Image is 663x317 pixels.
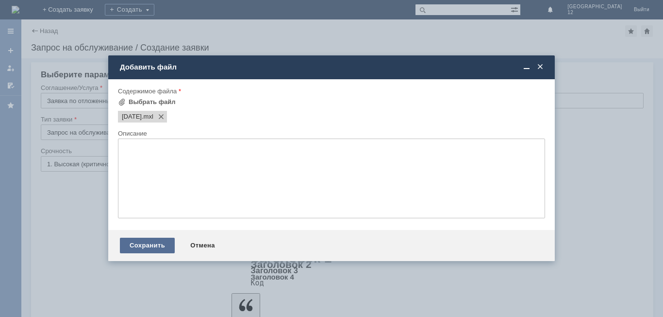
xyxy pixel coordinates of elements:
[535,63,545,71] span: Закрыть
[4,4,142,19] div: прошу удалить отложенные [PERSON_NAME], спасибо
[522,63,531,71] span: Свернуть (Ctrl + M)
[122,113,142,121] span: 12.10.2025.mxl
[118,88,543,94] div: Содержимое файла
[120,63,545,71] div: Добавить файл
[118,130,543,137] div: Описание
[129,98,176,106] div: Выбрать файл
[142,113,153,121] span: 12.10.2025.mxl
